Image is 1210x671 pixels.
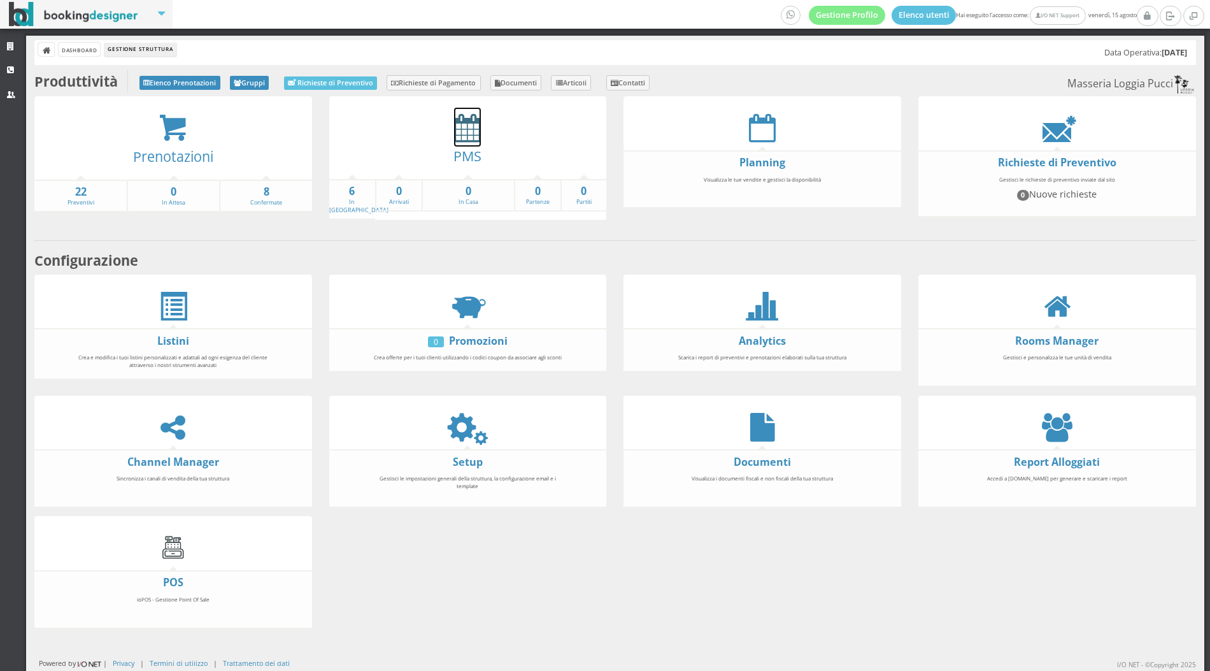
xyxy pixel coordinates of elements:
b: Produttività [34,72,118,90]
a: POS [163,575,183,589]
h4: Nuove richieste [960,189,1155,200]
strong: 22 [34,185,127,199]
a: Elenco utenti [892,6,957,25]
b: Configurazione [34,251,138,270]
li: Gestione Struttura [104,43,176,57]
a: Gestione Profilo [809,6,885,25]
a: I/O NET Support [1030,6,1085,25]
a: Rooms Manager [1015,334,1099,348]
div: Crea e modifica i tuoi listini personalizzati e adattali ad ogni esigenza del cliente attraverso ... [70,348,276,374]
a: Report Alloggiati [1014,455,1100,469]
img: BookingDesigner.com [9,2,138,27]
div: ioPOS - Gestione Point Of Sale [70,590,276,624]
a: Richieste di Preventivo [998,155,1116,170]
a: Termini di utilizzo [150,658,208,668]
a: Prenotazioni [133,147,213,166]
div: | [213,658,217,668]
a: Richieste di Pagamento [387,75,481,90]
a: Planning [739,155,785,170]
a: Dashboard [59,43,100,56]
div: Gestisci le richieste di preventivo inviate dal sito [954,170,1160,212]
small: Masseria Loggia Pucci [1067,73,1196,96]
a: 22Preventivi [34,185,127,207]
img: c16615076ba611f09c94063e6a87f67d.png [1173,73,1196,96]
a: 6In [GEOGRAPHIC_DATA] [329,184,388,214]
strong: 0 [376,184,422,199]
a: Promozioni [449,334,508,348]
b: [DATE] [1162,47,1187,58]
a: 0Partenze [515,184,560,206]
a: Listini [157,334,189,348]
a: Analytics [739,334,786,348]
a: Privacy [113,658,134,668]
a: Gruppi [230,76,269,90]
span: Hai eseguito l'accesso come: venerdì, 15 agosto [781,6,1137,25]
div: Sincronizza i canali di vendita della tua struttura [70,469,276,503]
span: 0 [1017,190,1030,200]
img: ionet_small_logo.png [76,659,103,669]
div: Gestisci e personalizza le tue unità di vendita [954,348,1160,382]
a: 0Arrivati [376,184,422,206]
a: 0In Casa [423,184,514,206]
div: Powered by | [39,658,107,669]
div: 0 [428,336,444,347]
div: Visualizza le tue vendite e gestisci la disponibilità [659,170,865,204]
strong: 0 [128,185,219,199]
a: 0In Attesa [128,185,219,207]
strong: 0 [515,184,560,199]
strong: 8 [220,185,311,199]
div: | [140,658,144,668]
div: Accedi a [DOMAIN_NAME] per generare e scaricare i report [954,469,1160,503]
a: Channel Manager [127,455,219,469]
a: Setup [453,455,483,469]
h5: Data Operativa: [1104,48,1187,57]
img: cash-register.gif [159,533,187,562]
a: Trattamento dei dati [223,658,290,668]
a: Documenti [734,455,791,469]
div: Crea offerte per i tuoi clienti utilizzando i codici coupon da associare agli sconti [364,348,571,367]
strong: 0 [562,184,607,199]
a: Articoli [551,75,591,90]
div: Scarica i report di preventivi e prenotazioni elaborati sulla tua struttura [659,348,865,367]
div: Gestisci le impostazioni generali della struttura, la configurazione email e i template [364,469,571,503]
a: Contatti [606,75,650,90]
a: Documenti [490,75,542,90]
div: Visualizza i documenti fiscali e non fiscali della tua struttura [659,469,865,503]
a: Richieste di Preventivo [284,76,377,90]
a: PMS [453,147,481,165]
a: Elenco Prenotazioni [139,76,220,90]
strong: 0 [423,184,514,199]
a: 8Confermate [220,185,311,207]
a: 0Partiti [562,184,607,206]
strong: 6 [329,184,376,199]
